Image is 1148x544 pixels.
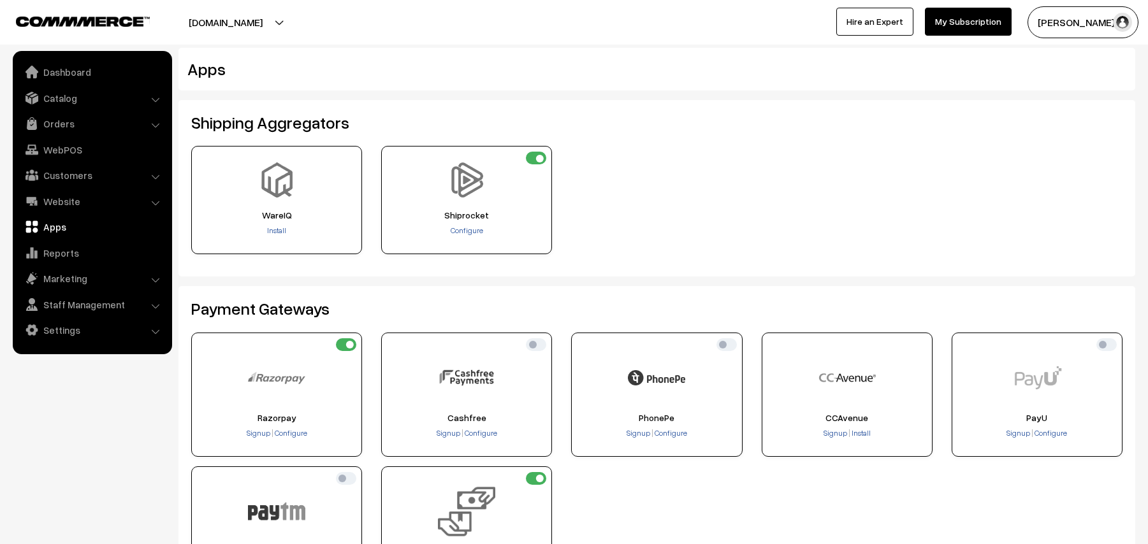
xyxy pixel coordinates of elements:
[16,215,168,238] a: Apps
[16,17,150,26] img: COMMMERCE
[925,8,1012,36] a: My Subscription
[766,427,928,440] div: |
[818,349,876,406] img: CCAvenue
[628,349,685,406] img: PhonePe
[627,428,650,438] span: Signup
[576,427,737,440] div: |
[16,241,168,264] a: Reports
[144,6,307,38] button: [DOMAIN_NAME]
[248,483,305,540] img: Paytm
[273,428,307,438] a: Configure
[463,428,497,438] a: Configure
[1035,428,1067,438] span: Configure
[16,87,168,110] a: Catalog
[1033,428,1067,438] a: Configure
[824,428,847,438] span: Signup
[655,428,687,438] span: Configure
[1006,428,1031,438] a: Signup
[16,164,168,187] a: Customers
[465,428,497,438] span: Configure
[275,428,307,438] span: Configure
[196,413,358,423] span: Razorpay
[267,225,286,235] a: Install
[956,413,1118,423] span: PayU
[191,113,1123,132] h2: Shipping Aggregators
[196,427,358,440] div: |
[1006,428,1030,438] span: Signup
[766,413,928,423] span: CCAvenue
[386,413,548,423] span: Cashfree
[196,210,358,220] span: WareIQ
[451,225,483,235] a: Configure
[576,413,737,423] span: PhonePe
[956,427,1118,440] div: |
[437,428,461,438] a: Signup
[850,428,871,438] a: Install
[1113,13,1132,32] img: user
[248,349,305,406] img: Razorpay
[653,428,687,438] a: Configure
[824,428,848,438] a: Signup
[627,428,651,438] a: Signup
[852,428,871,438] span: Install
[386,427,548,440] div: |
[1008,349,1066,406] img: PayU
[437,428,460,438] span: Signup
[16,319,168,341] a: Settings
[16,190,168,213] a: Website
[187,59,967,79] h2: Apps
[16,267,168,290] a: Marketing
[386,210,548,220] span: Shiprocket
[16,13,127,28] a: COMMMERCE
[836,8,913,36] a: Hire an Expert
[438,483,495,540] img: COD
[247,428,272,438] a: Signup
[259,162,294,197] img: WareIQ
[16,138,168,161] a: WebPOS
[191,299,1123,319] h2: Payment Gateways
[247,428,270,438] span: Signup
[449,162,484,197] img: Shiprocket
[16,61,168,83] a: Dashboard
[16,112,168,135] a: Orders
[438,349,495,406] img: Cashfree
[1028,6,1138,38] button: [PERSON_NAME] s…
[16,293,168,316] a: Staff Management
